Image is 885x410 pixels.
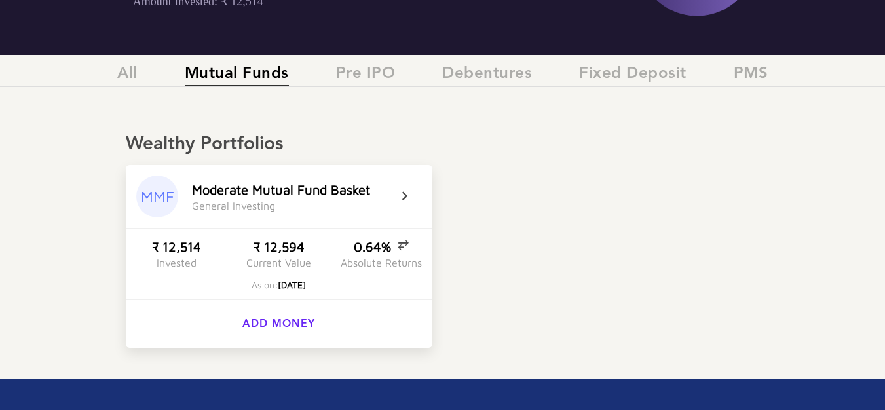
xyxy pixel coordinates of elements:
[192,182,370,197] div: M o d e r a t e M u t u a l F u n d B a s k e t
[192,200,275,212] div: G e n e r a l I n v e s t i n g
[152,239,201,254] div: ₹ 12,514
[246,257,311,269] div: Current Value
[252,279,306,290] div: As on:
[278,279,306,290] span: [DATE]
[579,65,687,86] span: Fixed Deposit
[336,65,396,86] span: Pre IPO
[227,310,331,337] button: Add money
[136,176,178,217] div: MMF
[734,65,768,86] span: PMS
[442,65,532,86] span: Debentures
[126,134,759,156] div: Wealthy Portfolios
[341,257,422,269] div: Absolute Returns
[354,239,409,254] div: 0.64%
[157,257,197,269] div: Invested
[117,65,138,86] span: All
[185,65,289,86] span: Mutual Funds
[254,239,305,254] div: ₹ 12,594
